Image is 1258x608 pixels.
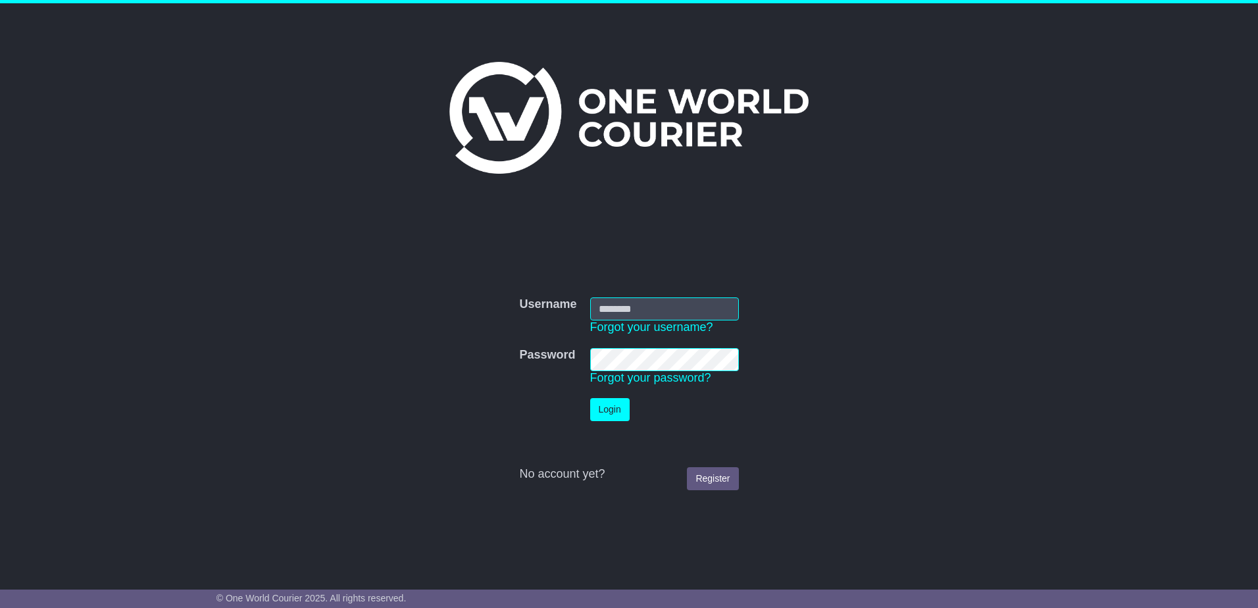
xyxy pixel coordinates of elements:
a: Forgot your username? [590,320,713,334]
div: No account yet? [519,467,738,482]
span: © One World Courier 2025. All rights reserved. [216,593,407,603]
label: Password [519,348,575,363]
img: One World [449,62,809,174]
button: Login [590,398,630,421]
a: Forgot your password? [590,371,711,384]
a: Register [687,467,738,490]
label: Username [519,297,576,312]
